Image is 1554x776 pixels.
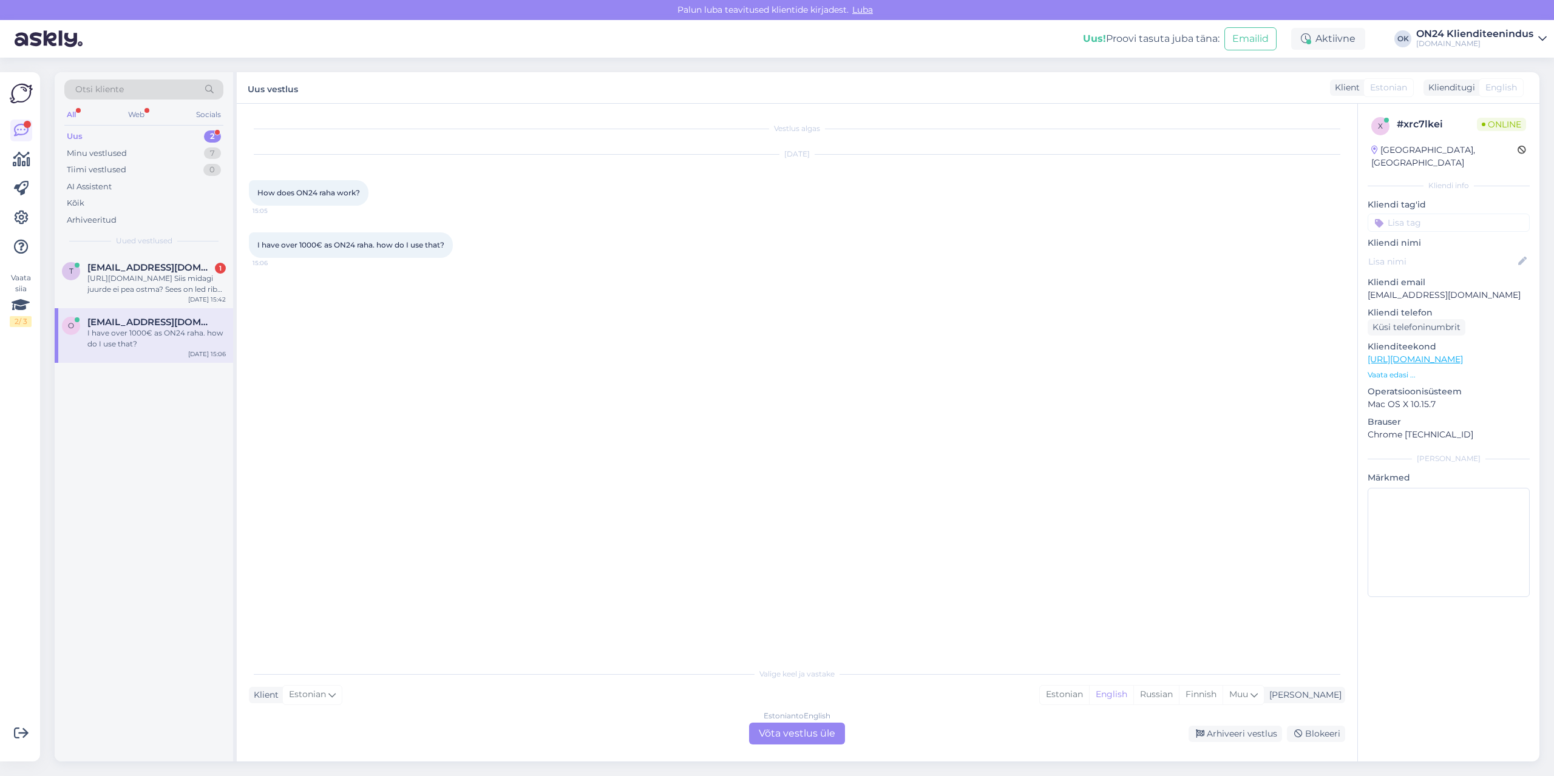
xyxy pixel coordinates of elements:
[10,316,32,327] div: 2 / 3
[1224,27,1277,50] button: Emailid
[75,83,124,96] span: Otsi kliente
[1368,354,1463,365] a: [URL][DOMAIN_NAME]
[10,82,33,105] img: Askly Logo
[67,164,126,176] div: Tiimi vestlused
[1378,121,1383,130] span: x
[1394,30,1411,47] div: OK
[1368,276,1530,289] p: Kliendi email
[1368,369,1530,380] p: Vaata edasi ...
[10,272,32,327] div: Vaata siia
[1368,471,1530,484] p: Märkmed
[67,147,127,160] div: Minu vestlused
[249,149,1345,160] div: [DATE]
[204,147,221,160] div: 7
[1089,686,1133,704] div: English
[1083,32,1220,46] div: Proovi tasuta juba täna:
[1423,81,1475,94] div: Klienditugi
[1368,453,1530,464] div: [PERSON_NAME]
[1368,340,1530,353] p: Klienditeekond
[1330,81,1360,94] div: Klient
[1368,306,1530,319] p: Kliendi telefon
[67,197,84,209] div: Kõik
[67,214,117,226] div: Arhiveeritud
[1368,398,1530,411] p: Mac OS X 10.15.7
[116,235,172,246] span: Uued vestlused
[749,723,845,744] div: Võta vestlus üle
[1287,726,1345,742] div: Blokeeri
[1477,118,1526,131] span: Online
[1179,686,1223,704] div: Finnish
[289,688,326,701] span: Estonian
[87,273,226,295] div: [URL][DOMAIN_NAME] Siis midagi juurde ei pea ostma? Sees on led riba juba? Kuidas dimmer töötab, ...
[1485,81,1517,94] span: English
[68,321,74,330] span: o
[1368,237,1530,249] p: Kliendi nimi
[1133,686,1179,704] div: Russian
[64,107,78,123] div: All
[249,123,1345,134] div: Vestlus algas
[1083,33,1106,44] b: Uus!
[126,107,147,123] div: Web
[203,164,221,176] div: 0
[1397,117,1477,132] div: # xrc7lkei
[1368,428,1530,441] p: Chrome [TECHNICAL_ID]
[1368,198,1530,211] p: Kliendi tag'id
[257,240,444,249] span: I have over 1000€ as ON24 raha. how do I use that?
[249,669,1345,680] div: Valige keel ja vastake
[188,295,226,304] div: [DATE] 15:42
[1370,81,1407,94] span: Estonian
[849,4,877,15] span: Luba
[69,266,73,275] span: t
[188,349,226,359] div: [DATE] 15:06
[764,710,830,721] div: Estonian to English
[1368,180,1530,191] div: Kliendi info
[1229,689,1248,700] span: Muu
[87,317,214,328] span: okan.ogeturk@gmail.com
[248,79,298,96] label: Uus vestlus
[1416,29,1533,39] div: ON24 Klienditeenindus
[204,130,221,143] div: 2
[67,130,83,143] div: Uus
[1291,28,1365,50] div: Aktiivne
[1368,385,1530,398] p: Operatsioonisüsteem
[1416,39,1533,49] div: [DOMAIN_NAME]
[87,328,226,349] div: I have over 1000€ as ON24 raha. how do I use that?
[1368,416,1530,428] p: Brauser
[257,188,360,197] span: How does ON24 raha work?
[249,689,279,701] div: Klient
[1368,289,1530,302] p: [EMAIL_ADDRESS][DOMAIN_NAME]
[1368,214,1530,232] input: Lisa tag
[1371,144,1518,169] div: [GEOGRAPHIC_DATA], [GEOGRAPHIC_DATA]
[1264,689,1342,701] div: [PERSON_NAME]
[1368,319,1465,336] div: Küsi telefoninumbrit
[1040,686,1089,704] div: Estonian
[1189,726,1282,742] div: Arhiveeri vestlus
[67,181,112,193] div: AI Assistent
[253,258,298,268] span: 15:06
[1368,255,1516,268] input: Lisa nimi
[215,263,226,274] div: 1
[1416,29,1547,49] a: ON24 Klienditeenindus[DOMAIN_NAME]
[87,262,214,273] span: tiia069@gmail.com
[194,107,223,123] div: Socials
[253,206,298,215] span: 15:05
